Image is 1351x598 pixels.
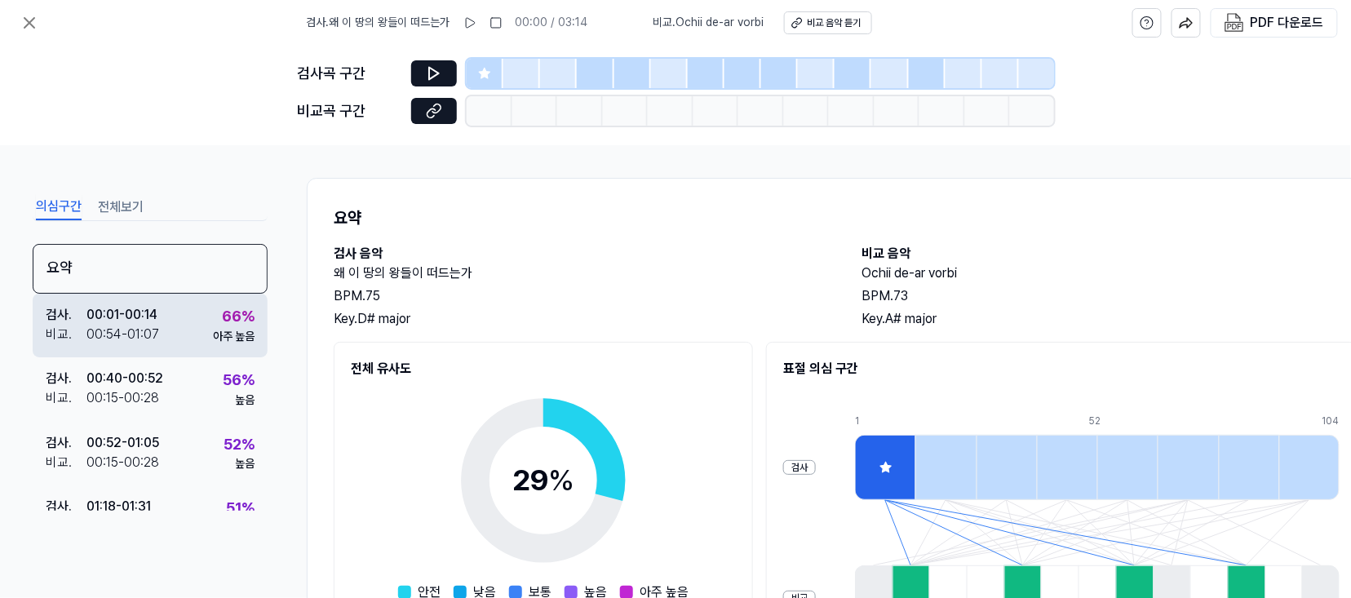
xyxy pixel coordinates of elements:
[46,497,86,516] div: 검사 .
[334,286,829,306] div: BPM. 75
[1251,12,1324,33] div: PDF 다운로드
[1221,9,1327,37] button: PDF 다운로드
[213,329,255,345] div: 아주 높음
[46,369,86,388] div: 검사 .
[1179,16,1194,30] img: share
[1089,414,1149,428] div: 52
[46,305,86,325] div: 검사 .
[334,264,829,283] h2: 왜 이 땅의 왕들이 떠드는가
[334,244,829,264] h2: 검사 음악
[334,309,829,329] div: Key. D# major
[1225,13,1244,33] img: PDF Download
[351,359,736,379] h2: 전체 유사도
[46,433,86,453] div: 검사 .
[784,11,872,34] button: 비교 음악 듣기
[512,458,574,503] div: 29
[297,62,401,86] div: 검사곡 구간
[307,15,450,31] span: 검사 . 왜 이 땅의 왕들이 떠드는가
[653,15,764,31] span: 비교 . Ochii de-ar vorbi
[222,305,255,329] div: 66 %
[548,463,574,498] span: %
[855,414,915,428] div: 1
[235,392,255,409] div: 높음
[86,369,163,388] div: 00:40 - 00:52
[516,15,588,31] div: 00:00 / 03:14
[783,359,1340,379] h2: 표절 의심 구간
[297,100,401,123] div: 비교곡 구간
[46,325,86,344] div: 비교 .
[223,369,255,392] div: 56 %
[86,433,159,453] div: 00:52 - 01:05
[46,388,86,408] div: 비교 .
[36,194,82,220] button: 의심구간
[808,16,862,30] div: 비교 음악 듣기
[1132,8,1162,38] button: help
[86,305,157,325] div: 00:01 - 00:14
[86,497,151,516] div: 01:18 - 01:31
[86,388,159,408] div: 00:15 - 00:28
[226,497,255,520] div: 51 %
[46,453,86,472] div: 비교 .
[98,194,144,220] button: 전체보기
[86,453,159,472] div: 00:15 - 00:28
[1322,414,1340,428] div: 104
[224,433,255,457] div: 52 %
[33,244,268,294] div: 요약
[1140,15,1154,31] svg: help
[86,325,159,344] div: 00:54 - 01:07
[235,456,255,472] div: 높음
[783,460,816,476] div: 검사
